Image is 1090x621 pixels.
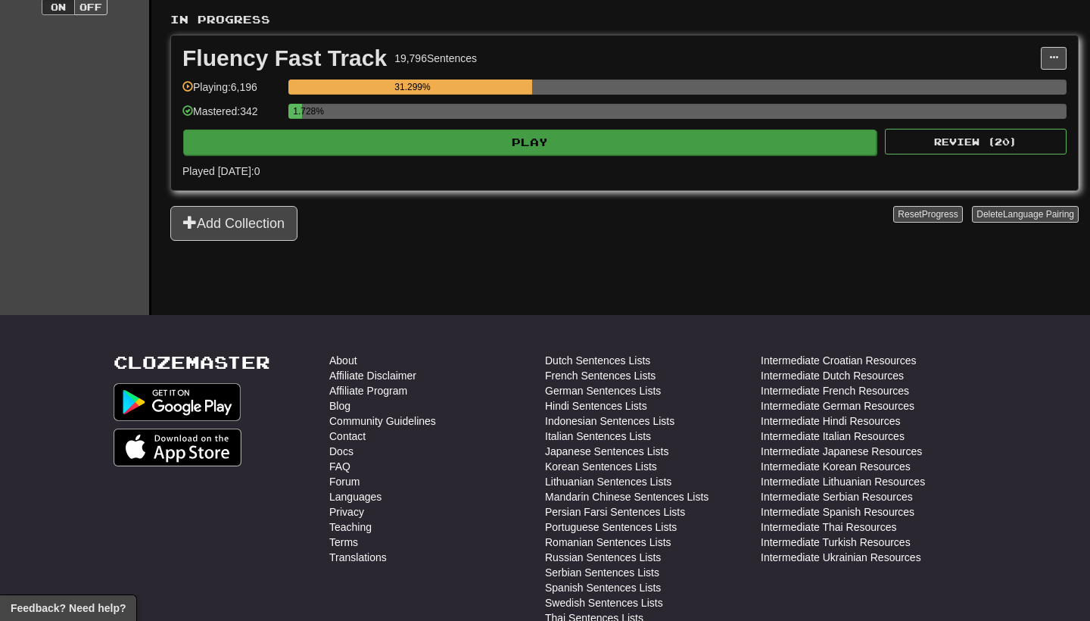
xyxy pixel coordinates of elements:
a: Intermediate Spanish Resources [761,504,914,520]
a: Russian Sentences Lists [545,550,661,565]
a: Swedish Sentences Lists [545,595,663,610]
a: Hindi Sentences Lists [545,398,647,413]
a: Privacy [329,504,364,520]
a: Blog [329,398,350,413]
a: Affiliate Disclaimer [329,368,416,383]
a: Intermediate Serbian Resources [761,489,913,504]
a: Teaching [329,520,372,535]
div: Playing: 6,196 [182,80,281,105]
div: 31.299% [293,80,532,95]
div: Mastered: 342 [182,104,281,129]
a: Forum [329,474,360,489]
div: 19,796 Sentences [394,51,477,66]
a: Spanish Sentences Lists [545,580,661,595]
button: DeleteLanguage Pairing [972,206,1079,223]
a: Terms [329,535,358,550]
a: Dutch Sentences Lists [545,353,650,368]
a: Translations [329,550,387,565]
a: Intermediate Croatian Resources [761,353,916,368]
img: Get it on Google Play [114,383,241,421]
a: FAQ [329,459,350,474]
a: Intermediate Korean Resources [761,459,911,474]
a: Intermediate Lithuanian Resources [761,474,925,489]
a: German Sentences Lists [545,383,661,398]
a: Mandarin Chinese Sentences Lists [545,489,708,504]
a: Affiliate Program [329,383,407,398]
a: About [329,353,357,368]
a: Italian Sentences Lists [545,429,651,444]
a: Docs [329,444,353,459]
span: Progress [922,209,958,220]
a: Korean Sentences Lists [545,459,657,474]
div: Fluency Fast Track [182,47,387,70]
button: ResetProgress [893,206,962,223]
a: Contact [329,429,366,444]
a: Intermediate German Resources [761,398,914,413]
button: Add Collection [170,206,297,241]
a: Intermediate Thai Resources [761,520,897,535]
button: Review (20) [885,129,1067,154]
a: Romanian Sentences Lists [545,535,671,550]
a: Community Guidelines [329,413,436,429]
a: Intermediate Japanese Resources [761,444,922,459]
p: In Progress [170,12,1079,27]
a: Indonesian Sentences Lists [545,413,674,429]
span: Played [DATE]: 0 [182,165,260,177]
a: Intermediate French Resources [761,383,909,398]
button: Play [183,130,877,155]
a: Persian Farsi Sentences Lists [545,504,685,520]
img: Get it on App Store [114,429,241,467]
a: Intermediate Hindi Resources [761,413,900,429]
a: Japanese Sentences Lists [545,444,668,459]
span: Open feedback widget [11,601,126,616]
a: Clozemaster [114,353,270,372]
a: Intermediate Dutch Resources [761,368,904,383]
a: Languages [329,489,381,504]
a: Serbian Sentences Lists [545,565,659,580]
a: Lithuanian Sentences Lists [545,474,671,489]
a: Intermediate Turkish Resources [761,535,911,550]
a: Intermediate Ukrainian Resources [761,550,921,565]
span: Language Pairing [1003,209,1074,220]
a: Intermediate Italian Resources [761,429,905,444]
a: Portuguese Sentences Lists [545,520,677,535]
div: 1.728% [293,104,302,119]
a: French Sentences Lists [545,368,656,383]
